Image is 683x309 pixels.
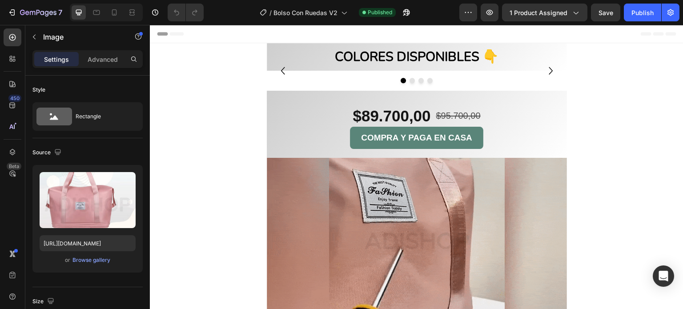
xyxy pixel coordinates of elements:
div: Open Intercom Messenger [653,265,674,287]
div: 450 [8,95,21,102]
button: Dot [260,53,265,58]
button: Dot [251,53,256,58]
iframe: Design area [150,25,683,309]
button: Browse gallery [72,256,111,265]
button: Dot [269,53,274,58]
button: Publish [624,4,661,21]
span: or [65,255,70,265]
div: Browse gallery [72,256,110,264]
p: Settings [44,55,69,64]
p: Advanced [88,55,118,64]
div: Publish [631,8,654,17]
span: / [269,8,272,17]
button: 7 [4,4,66,21]
div: $89.700,00 [202,80,281,102]
button: Dot [277,53,283,58]
p: 7 [58,7,62,18]
img: gempages_565411596948472817-f48b0913-8625-4dfb-98a9-aede86387c96.gif [117,133,417,301]
button: 1 product assigned [502,4,587,21]
div: Undo/Redo [168,4,204,21]
div: Style [32,86,45,94]
span: Save [599,9,613,16]
div: Size [32,296,56,308]
button: Save [591,4,620,21]
div: Rectangle [76,106,130,127]
span: Bolso Con Ruedas V2 [273,8,337,17]
span: 1 product assigned [510,8,567,17]
button: Carousel Next Arrow [392,37,410,55]
button: COMPRA Y PAGA EN CASA [200,102,333,124]
p: Image [43,32,119,42]
div: $95.700,00 [285,84,332,97]
img: preview-image [40,172,136,228]
div: COMPRA Y PAGA EN CASA [211,105,322,120]
input: https://example.com/image.jpg [40,235,136,251]
span: Published [368,8,392,16]
div: Beta [7,163,21,170]
div: Source [32,147,63,159]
